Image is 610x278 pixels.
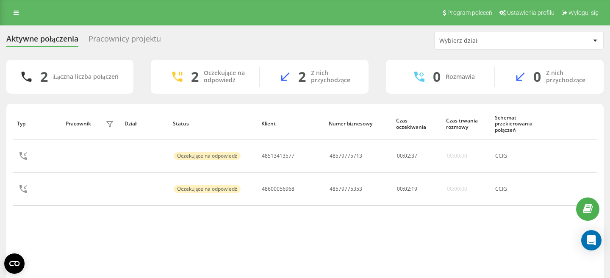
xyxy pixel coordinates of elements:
[89,34,161,47] div: Pracownicy projektu
[6,34,78,47] div: Aktywne połączenia
[446,73,475,81] div: Rozmawia
[330,153,362,159] div: 48579775713
[17,121,58,127] div: Typ
[262,153,294,159] div: 48513413577
[204,69,247,84] div: Oczekujące na odpowiedź
[4,253,25,274] button: Open CMP widget
[447,186,467,192] div: 00:00:00
[447,153,467,159] div: 00:00:00
[329,121,388,127] div: Numer biznesowy
[495,186,543,192] div: CCIG
[191,69,199,85] div: 2
[173,121,253,127] div: Status
[261,121,321,127] div: Klient
[397,152,403,159] span: 00
[298,69,306,85] div: 2
[439,37,541,44] div: Wybierz dział
[411,185,417,192] span: 19
[495,115,544,133] div: Schemat przekierowania połączeń
[581,230,602,250] div: Open Intercom Messenger
[397,153,417,159] div: : :
[397,186,417,192] div: : :
[404,152,410,159] span: 02
[495,153,543,159] div: CCIG
[397,185,403,192] span: 00
[507,9,555,16] span: Ustawienia profilu
[447,9,492,16] span: Program poleceń
[311,69,356,84] div: Z nich przychodzące
[330,186,362,192] div: 48579775353
[66,121,91,127] div: Pracownik
[568,9,599,16] span: Wyloguj się
[446,118,487,130] div: Czas trwania rozmowy
[125,121,165,127] div: Dział
[174,185,241,193] div: Oczekujące na odpowiedź
[396,118,438,130] div: Czas oczekiwania
[404,185,410,192] span: 02
[533,69,541,85] div: 0
[546,69,591,84] div: Z nich przychodzące
[174,152,241,160] div: Oczekujące na odpowiedź
[433,69,441,85] div: 0
[411,152,417,159] span: 37
[53,73,118,81] div: Łączna liczba połączeń
[40,69,48,85] div: 2
[262,186,294,192] div: 48600056968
